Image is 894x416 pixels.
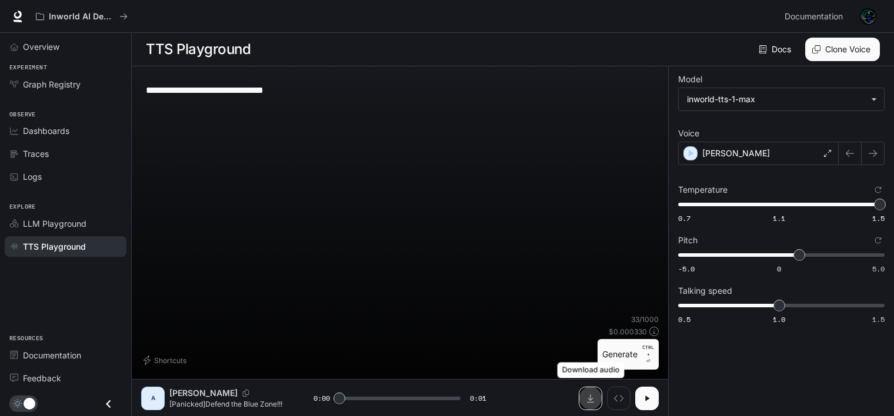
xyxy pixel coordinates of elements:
span: 0.5 [678,314,690,324]
p: [PERSON_NAME] [702,147,770,159]
span: 5.0 [872,264,885,274]
a: Overview [5,36,126,57]
span: 1.1 [773,213,785,223]
span: Logs [23,170,42,183]
button: Reset to default [872,234,885,247]
button: All workspaces [31,5,133,28]
span: Documentation [23,349,81,361]
a: Dashboards [5,120,126,141]
p: CTRL + [642,344,654,358]
div: Download audio [558,363,625,378]
button: Shortcuts [141,351,191,370]
span: Feedback [23,372,61,384]
div: inworld-tts-1-max [687,93,865,105]
a: Traces [5,143,126,164]
button: Inspect [607,387,631,410]
button: Download audio [579,387,602,410]
span: 1.0 [773,314,785,324]
a: TTS Playground [5,236,126,257]
a: Logs [5,166,126,187]
span: Overview [23,41,59,53]
p: Inworld AI Demos [49,12,115,22]
img: User avatar [860,8,876,25]
p: Pitch [678,236,698,244]
p: $ 0.000330 [609,327,647,337]
button: User avatar [856,5,880,28]
button: Close drawer [95,392,122,416]
p: 33 / 1000 [631,314,659,324]
p: Talking speed [678,287,732,295]
button: Reset to default [872,183,885,196]
p: [PERSON_NAME] [169,387,238,399]
span: Graph Registry [23,78,81,90]
a: Documentation [780,5,852,28]
h1: TTS Playground [146,38,251,61]
a: Graph Registry [5,74,126,95]
p: ⏎ [642,344,654,365]
span: 0 [777,264,781,274]
button: GenerateCTRL +⏎ [598,339,659,370]
a: Feedback [5,368,126,388]
span: 0.7 [678,213,690,223]
span: Documentation [785,9,843,24]
p: Temperature [678,186,728,194]
a: Docs [756,38,796,61]
p: [Panicked]Defend the Blue Zone!!! [169,399,285,409]
span: 1.5 [872,213,885,223]
p: Model [678,75,702,83]
button: Copy Voice ID [238,390,254,397]
span: 1.5 [872,314,885,324]
span: LLM Playground [23,217,86,230]
span: Traces [23,147,49,160]
p: Voice [678,129,699,137]
a: Documentation [5,345,126,365]
span: 0:01 [470,392,486,404]
span: TTS Playground [23,240,86,253]
span: -5.0 [678,264,695,274]
span: Dashboards [23,125,69,137]
span: Dark mode toggle [24,397,35,410]
div: A [144,389,162,408]
span: 0:00 [313,392,330,404]
button: Clone Voice [805,38,880,61]
a: LLM Playground [5,213,126,234]
div: inworld-tts-1-max [679,88,884,110]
